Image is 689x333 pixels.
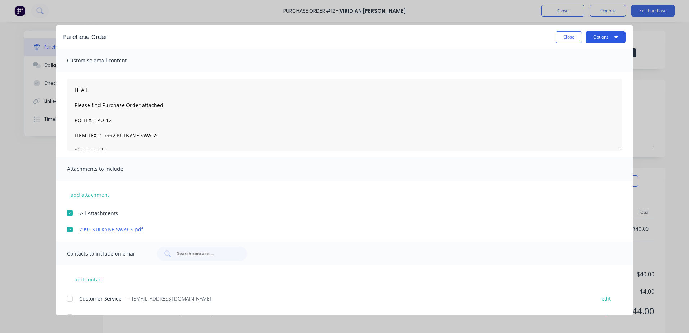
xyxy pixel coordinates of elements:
[586,31,626,43] button: Options
[79,295,121,302] span: Customer Service
[132,295,211,302] span: [EMAIL_ADDRESS][DOMAIN_NAME]
[126,295,128,302] span: -
[225,313,304,321] span: [EMAIL_ADDRESS][DOMAIN_NAME]
[79,226,588,233] a: 7992 KULKYNE SWAGS.pdf
[597,312,615,322] button: edit
[556,31,582,43] button: Close
[67,55,146,66] span: Customise email content
[67,79,622,151] textarea: Hi All, Please find Purchase Order attached: PO TEXT: PO-12 ITEM TEXT: 7992 KULKYNE SWAGS Kind re...
[80,209,118,217] span: All Attachments
[79,313,214,321] span: [PERSON_NAME] & [PERSON_NAME] (remittances email)
[67,164,146,174] span: Attachments to include
[597,293,615,303] button: edit
[67,274,110,285] button: add contact
[67,189,113,200] button: add attachment
[67,249,146,259] span: Contacts to include on email
[63,33,107,41] div: Purchase Order
[176,250,236,257] input: Search contacts...
[219,313,221,321] span: -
